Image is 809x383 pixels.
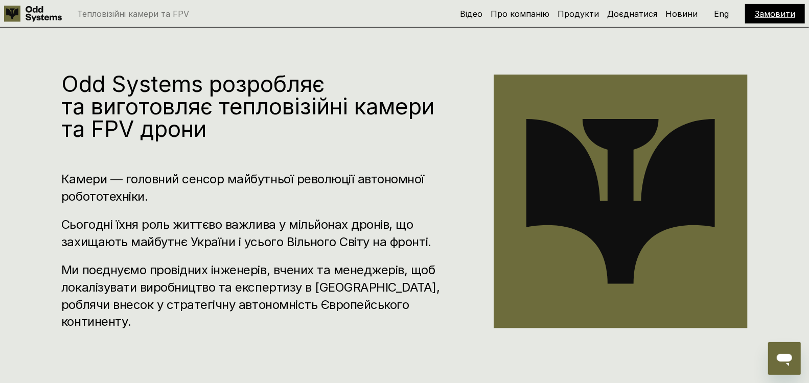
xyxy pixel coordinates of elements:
a: Доєднатися [607,9,657,19]
a: Відео [460,9,482,19]
h3: Камери — головний сенсор майбутньої революції автономної робототехніки. [61,171,463,205]
a: Замовити [755,9,795,19]
h3: Сьогодні їхня роль життєво важлива у мільйонах дронів, що захищають майбутнє України і усього Віл... [61,216,463,250]
a: Новини [665,9,698,19]
h3: Ми поєднуємо провідних інженерів, вчених та менеджерів, щоб локалізувати виробництво та експертиз... [61,261,463,330]
a: Продукти [558,9,599,19]
a: Про компанію [491,9,549,19]
p: Eng [714,10,729,18]
iframe: Button to launch messaging window, conversation in progress [768,342,801,375]
p: Тепловізійні камери та FPV [77,10,189,18]
h1: Odd Systems розробляє та виготовляє тепловізійні камери та FPV дрони [61,73,463,140]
